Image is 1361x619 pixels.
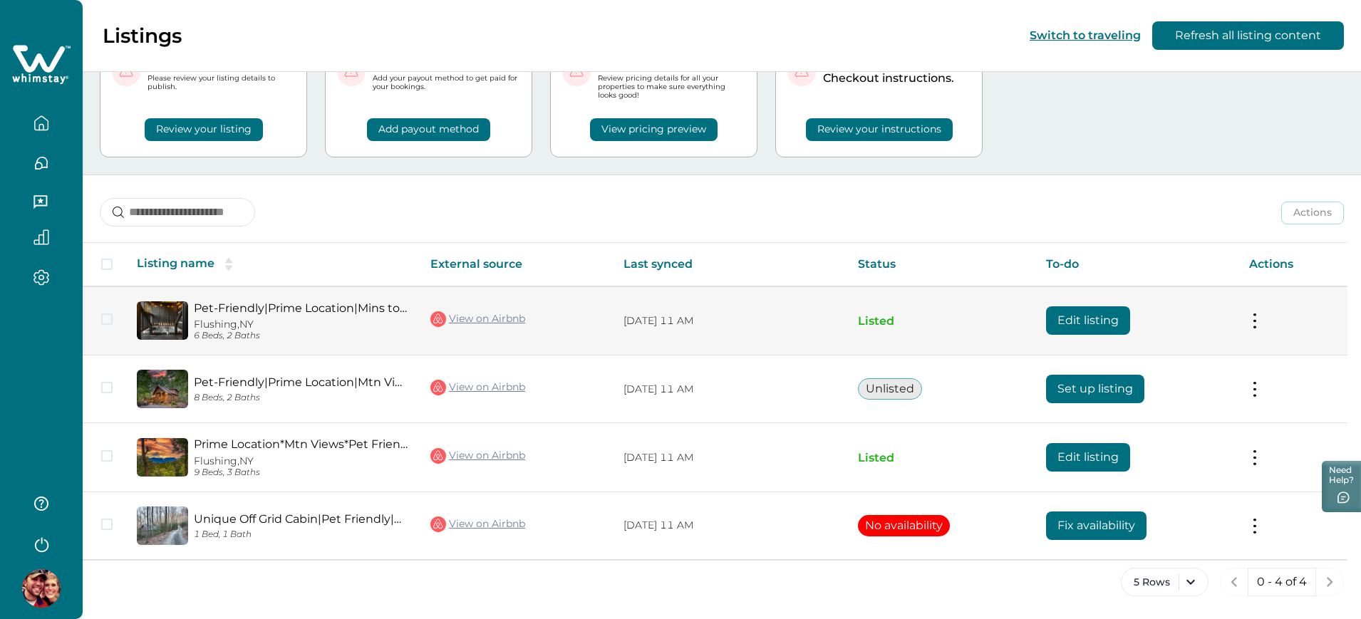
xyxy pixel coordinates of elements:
[612,243,847,286] th: Last synced
[430,447,525,465] a: View on Airbnb
[194,467,408,478] p: 9 Beds, 3 Baths
[1046,306,1130,335] button: Edit listing
[590,118,718,141] button: View pricing preview
[1281,202,1344,224] button: Actions
[194,512,408,526] a: Unique Off Grid Cabin|Pet Friendly|Secluded
[137,370,188,408] img: propertyImage_Pet-Friendly|Prime Location|Mtn Views|Hot Tub
[1121,568,1209,596] button: 5 Rows
[367,118,490,141] button: Add payout method
[137,506,188,545] img: propertyImage_Unique Off Grid Cabin|Pet Friendly|Secluded
[430,515,525,534] a: View on Airbnb
[137,438,188,477] img: propertyImage_Prime Location*Mtn Views*Pet Friendly*Hot tub
[623,451,835,465] p: [DATE] 11 AM
[194,437,408,451] a: Prime Location*Mtn Views*Pet Friendly*Hot tub
[806,118,953,141] button: Review your instructions
[430,378,525,397] a: View on Airbnb
[194,529,408,540] p: 1 Bed, 1 Bath
[194,318,408,331] p: Flushing, NY
[623,383,835,397] p: [DATE] 11 AM
[1046,375,1144,403] button: Set up listing
[145,118,263,141] button: Review your listing
[1315,568,1344,596] button: next page
[858,378,922,400] button: Unlisted
[194,375,408,389] a: Pet-Friendly|Prime Location|Mtn Views|Hot Tub
[1248,568,1316,596] button: 0 - 4 of 4
[1257,575,1307,589] p: 0 - 4 of 4
[430,310,525,328] a: View on Airbnb
[214,257,243,271] button: sorting
[1152,21,1344,50] button: Refresh all listing content
[125,243,419,286] th: Listing name
[1238,243,1347,286] th: Actions
[419,243,612,286] th: External source
[137,301,188,340] img: propertyImage_Pet-Friendly|Prime Location|Mins to Pkwy|Hot tub
[194,301,408,315] a: Pet-Friendly|Prime Location|Mins to [GEOGRAPHIC_DATA]|Hot tub
[1046,443,1130,472] button: Edit listing
[1030,28,1141,42] button: Switch to traveling
[858,451,1024,465] p: Listed
[148,74,295,91] p: Please review your listing details to publish.
[1046,511,1147,540] button: Fix availability
[847,243,1035,286] th: Status
[623,314,835,328] p: [DATE] 11 AM
[858,314,1024,328] p: Listed
[194,331,408,341] p: 6 Beds, 2 Baths
[22,569,61,608] img: Whimstay Host
[103,24,182,48] p: Listings
[194,455,408,467] p: Flushing, NY
[1035,243,1237,286] th: To-do
[598,74,745,100] p: Review pricing details for all your properties to make sure everything looks good!
[194,392,408,403] p: 8 Beds, 2 Baths
[1220,568,1248,596] button: previous page
[858,515,950,536] button: No availability
[373,74,520,91] p: Add your payout method to get paid for your bookings.
[623,519,835,533] p: [DATE] 11 AM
